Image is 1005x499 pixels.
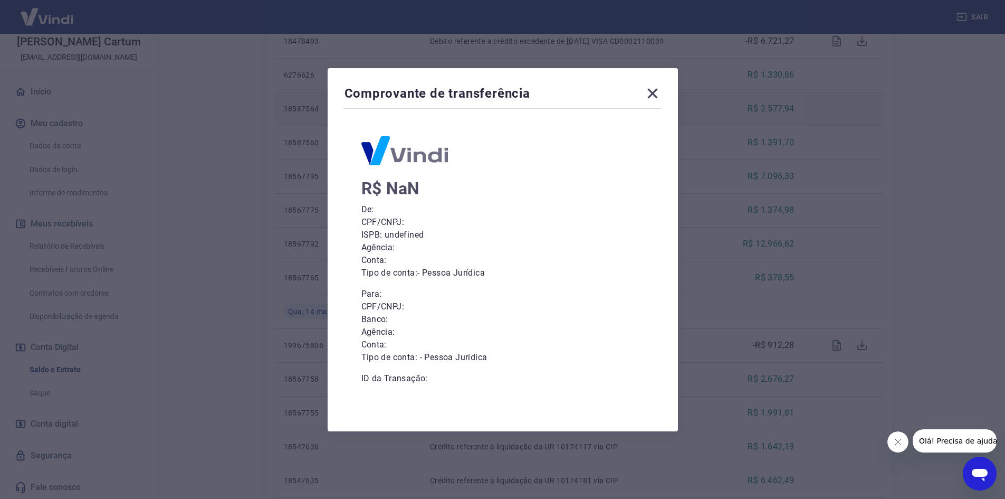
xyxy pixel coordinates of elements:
iframe: Botão para abrir a janela de mensagens [963,457,997,491]
img: Logo [361,136,448,165]
p: Tipo de conta: - Pessoa Jurídica [361,267,644,279]
iframe: Mensagem da empresa [913,429,997,453]
p: Tipo de conta: - Pessoa Jurídica [361,351,644,364]
p: Agência: [361,326,644,338]
span: Olá! Precisa de ajuda? [6,7,89,16]
p: Conta: [361,338,644,351]
p: CPF/CNPJ: [361,300,644,313]
iframe: Fechar mensagem [887,431,908,453]
p: Para: [361,288,644,300]
div: Comprovante de transferência [344,85,661,106]
p: Conta: [361,254,644,267]
p: ISPB: undefined [361,229,644,241]
p: De: [361,203,644,216]
p: CPF/CNPJ: [361,216,644,229]
span: R$ NaN [361,178,420,199]
p: Agência: [361,241,644,254]
p: ID da Transação: [361,372,644,385]
p: Banco: [361,313,644,326]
